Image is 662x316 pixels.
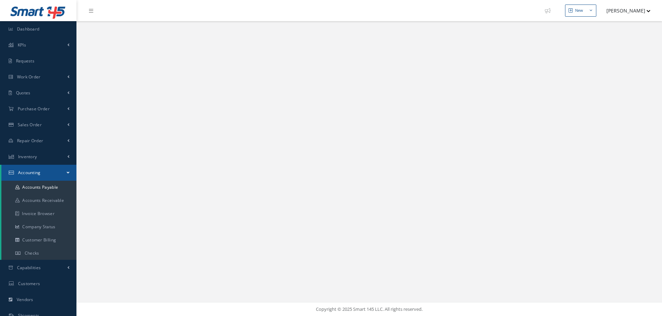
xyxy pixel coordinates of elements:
[1,233,76,247] a: Customer Billing
[1,220,76,233] a: Company Status
[18,154,37,160] span: Inventory
[25,250,39,256] span: Checks
[18,42,26,48] span: KPIs
[565,5,596,17] button: New
[18,170,41,176] span: Accounting
[18,106,50,112] span: Purchase Order
[17,297,33,302] span: Vendors
[1,194,76,207] a: Accounts Receivable
[18,122,42,128] span: Sales Order
[1,181,76,194] a: Accounts Payable
[17,26,40,32] span: Dashboard
[1,247,76,260] a: Checks
[17,265,41,271] span: Capabilities
[83,306,655,313] div: Copyright © 2025 Smart 145 LLC. All rights reserved.
[16,90,31,96] span: Quotes
[17,74,41,80] span: Work Order
[17,138,43,144] span: Repair Order
[1,207,76,220] a: Invoice Browser
[18,281,40,287] span: Customers
[600,4,651,17] button: [PERSON_NAME]
[16,58,34,64] span: Requests
[575,8,583,14] div: New
[1,165,76,181] a: Accounting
